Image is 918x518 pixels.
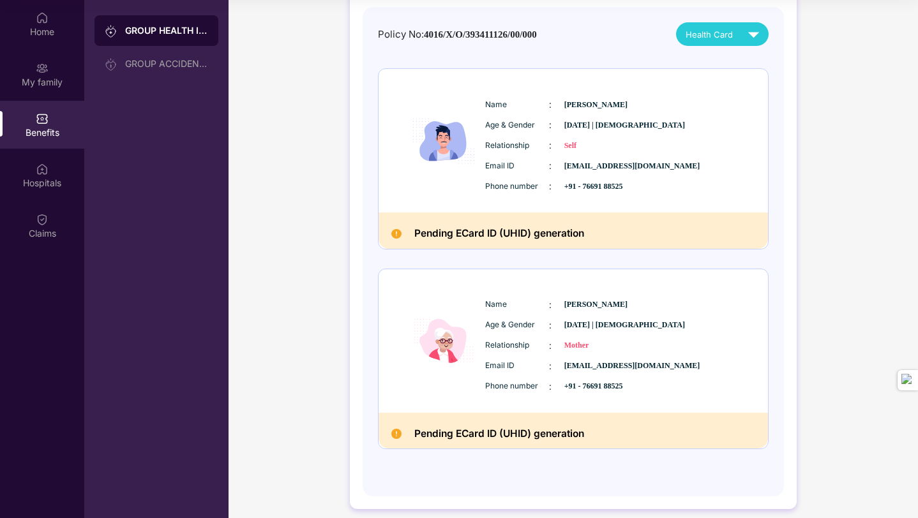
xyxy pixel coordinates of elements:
[485,360,549,372] span: Email ID
[391,229,402,239] img: Pending
[105,58,117,71] img: svg+xml;base64,PHN2ZyB3aWR0aD0iMjAiIGhlaWdodD0iMjAiIHZpZXdCb3g9IjAgMCAyMCAyMCIgZmlsbD0ibm9uZSIgeG...
[405,86,482,196] img: icon
[485,140,549,152] span: Relationship
[564,119,628,131] span: [DATE] | [DEMOGRAPHIC_DATA]
[564,181,628,193] span: +91 - 76691 88525
[485,299,549,311] span: Name
[549,118,552,132] span: :
[36,62,49,75] img: svg+xml;base64,PHN2ZyB3aWR0aD0iMjAiIGhlaWdodD0iMjAiIHZpZXdCb3g9IjAgMCAyMCAyMCIgZmlsbD0ibm9uZSIgeG...
[485,99,549,111] span: Name
[549,179,552,193] span: :
[564,160,628,172] span: [EMAIL_ADDRESS][DOMAIN_NAME]
[564,299,628,311] span: [PERSON_NAME]
[36,163,49,175] img: svg+xml;base64,PHN2ZyBpZD0iSG9zcGl0YWxzIiB4bWxucz0iaHR0cDovL3d3dy53My5vcmcvMjAwMC9zdmciIHdpZHRoPS...
[414,225,584,242] h2: Pending ECard ID (UHID) generation
[36,11,49,24] img: svg+xml;base64,PHN2ZyBpZD0iSG9tZSIgeG1sbnM9Imh0dHA6Ly93d3cudzMub3JnLzIwMDAvc3ZnIiB3aWR0aD0iMjAiIG...
[686,28,733,41] span: Health Card
[485,380,549,392] span: Phone number
[485,181,549,193] span: Phone number
[564,339,628,352] span: Mother
[125,59,208,69] div: GROUP ACCIDENTAL INSURANCE
[564,380,628,392] span: +91 - 76691 88525
[549,359,552,373] span: :
[125,24,208,37] div: GROUP HEALTH INSURANCE
[391,429,402,439] img: Pending
[405,286,482,396] img: icon
[485,160,549,172] span: Email ID
[485,339,549,352] span: Relationship
[36,213,49,226] img: svg+xml;base64,PHN2ZyBpZD0iQ2xhaW0iIHhtbG5zPSJodHRwOi8vd3d3LnczLm9yZy8yMDAwL3N2ZyIgd2lkdGg9IjIwIi...
[36,112,49,125] img: svg+xml;base64,PHN2ZyBpZD0iQmVuZWZpdHMiIHhtbG5zPSJodHRwOi8vd3d3LnczLm9yZy8yMDAwL3N2ZyIgd2lkdGg9Ij...
[564,319,628,331] span: [DATE] | [DEMOGRAPHIC_DATA]
[549,380,552,394] span: :
[549,318,552,332] span: :
[414,426,584,443] h2: Pending ECard ID (UHID) generation
[549,339,552,353] span: :
[424,29,537,40] span: 4016/X/O/393411126/00/000
[564,360,628,372] span: [EMAIL_ADDRESS][DOMAIN_NAME]
[378,27,537,43] div: Policy No:
[564,99,628,111] span: [PERSON_NAME]
[549,98,552,112] span: :
[549,159,552,173] span: :
[105,25,117,38] img: svg+xml;base64,PHN2ZyB3aWR0aD0iMjAiIGhlaWdodD0iMjAiIHZpZXdCb3g9IjAgMCAyMCAyMCIgZmlsbD0ibm9uZSIgeG...
[549,298,552,312] span: :
[549,138,552,152] span: :
[564,140,628,152] span: Self
[485,119,549,131] span: Age & Gender
[742,23,765,45] img: svg+xml;base64,PHN2ZyB4bWxucz0iaHR0cDovL3d3dy53My5vcmcvMjAwMC9zdmciIHZpZXdCb3g9IjAgMCAyNCAyNCIgd2...
[485,319,549,331] span: Age & Gender
[676,22,769,46] button: Health Card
